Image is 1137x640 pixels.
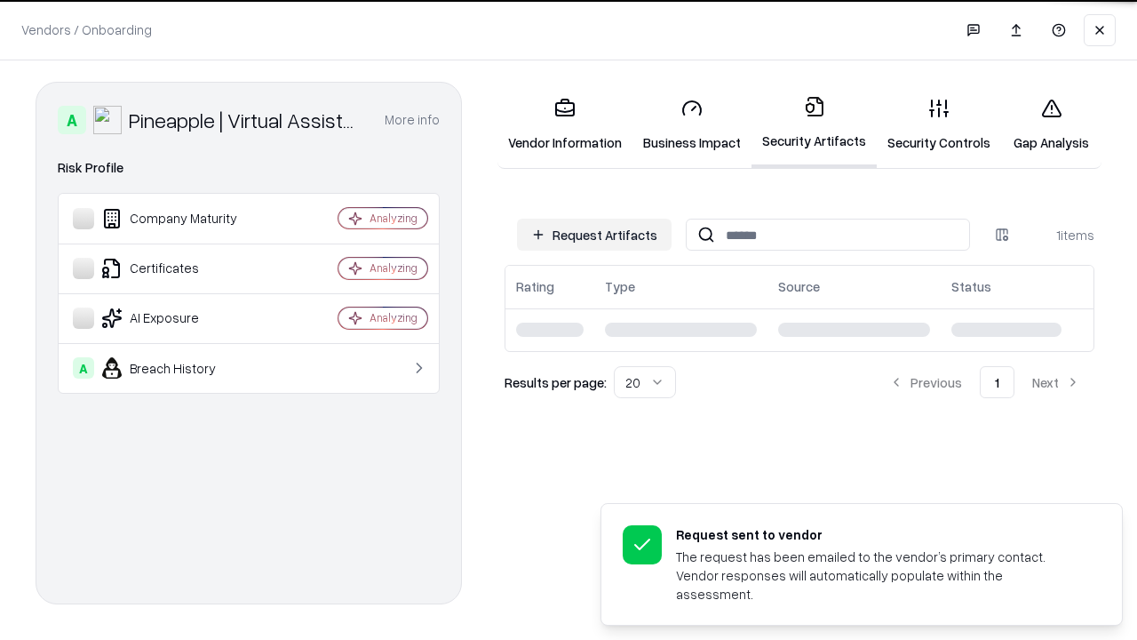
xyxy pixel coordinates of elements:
div: A [73,357,94,379]
button: More info [385,104,440,136]
a: Security Controls [877,84,1001,166]
div: Certificates [73,258,285,279]
div: The request has been emailed to the vendor’s primary contact. Vendor responses will automatically... [676,548,1079,604]
a: Business Impact [632,84,751,166]
a: Vendor Information [497,84,632,166]
div: Type [605,277,635,296]
button: Request Artifacts [517,219,672,251]
nav: pagination [875,366,1094,398]
div: Analyzing [370,260,417,276]
p: Vendors / Onboarding [21,20,152,39]
div: Breach History [73,357,285,379]
div: Rating [516,277,554,296]
div: 1 items [1023,226,1094,244]
a: Security Artifacts [751,82,877,168]
div: Risk Profile [58,157,440,179]
p: Results per page: [505,373,607,392]
div: Analyzing [370,310,417,325]
img: Pineapple | Virtual Assistant Agency [93,106,122,134]
a: Gap Analysis [1001,84,1101,166]
div: Status [951,277,991,296]
div: Source [778,277,820,296]
button: 1 [980,366,1014,398]
div: A [58,106,86,134]
div: AI Exposure [73,308,285,329]
div: Analyzing [370,211,417,226]
div: Pineapple | Virtual Assistant Agency [129,106,363,134]
div: Request sent to vendor [676,525,1079,544]
div: Company Maturity [73,208,285,229]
